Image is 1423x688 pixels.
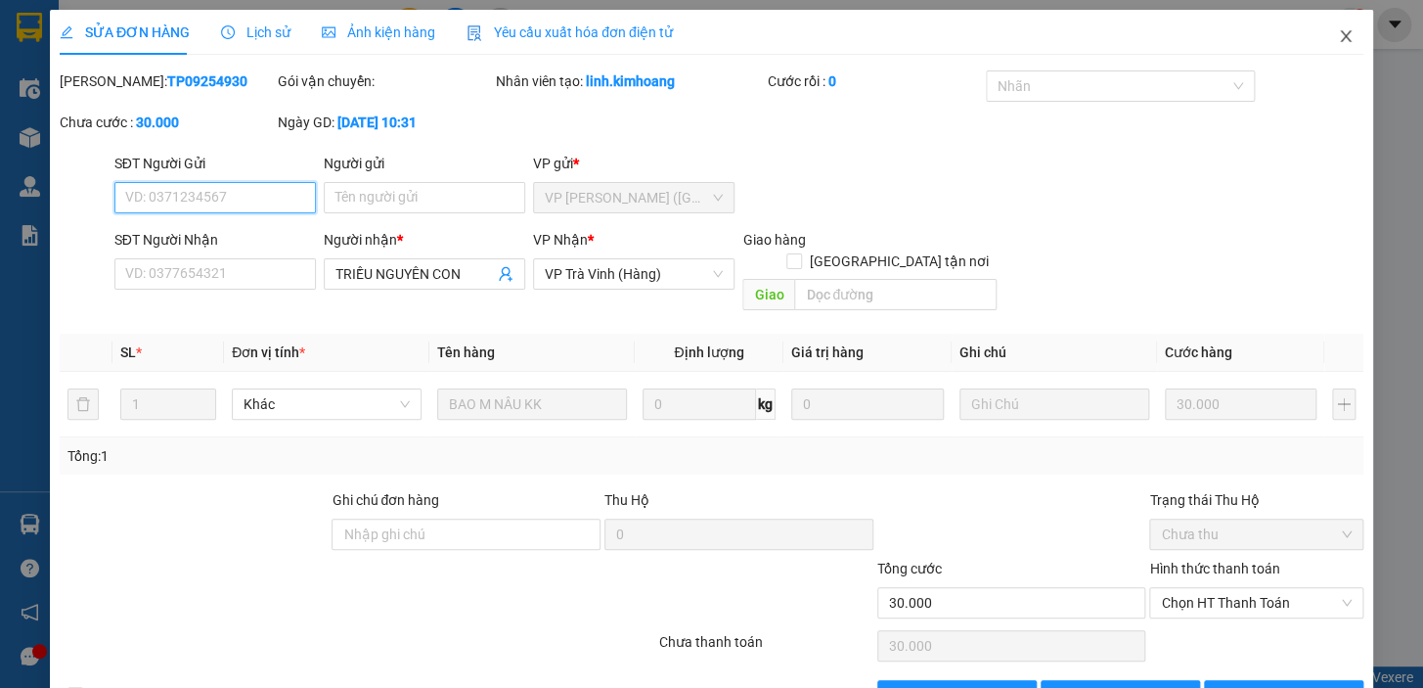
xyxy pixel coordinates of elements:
input: Ghi chú đơn hàng [332,519,600,550]
span: [GEOGRAPHIC_DATA] tận nơi [802,251,997,272]
p: NHẬN: [8,66,286,103]
span: Thu Hộ [604,492,649,508]
input: 0 [1165,389,1317,420]
div: SĐT Người Nhận [114,229,316,251]
span: VP Trần Phú (Hàng) [545,183,723,212]
button: Close [1318,10,1373,65]
span: Cước hàng [1165,344,1232,360]
span: Ảnh kiện hàng [322,24,435,40]
span: Yêu cầu xuất hóa đơn điện tử [467,24,673,40]
b: linh.kimhoang [586,73,675,89]
b: [DATE] 10:31 [337,115,417,130]
div: Nhân viên tạo: [496,70,765,92]
div: Ngày GD: [278,112,492,133]
div: Chưa thanh toán [657,631,875,665]
span: Giao [742,279,794,310]
label: Hình thức thanh toán [1149,561,1279,576]
span: Giá trị hàng [791,344,864,360]
div: Người nhận [324,229,525,251]
label: Ghi chú đơn hàng [332,492,439,508]
p: GỬI: [8,38,286,57]
div: SĐT Người Gửi [114,153,316,174]
div: Người gửi [324,153,525,174]
input: Dọc đường [794,279,997,310]
span: 0792232550 - [8,106,145,124]
b: TP09254930 [167,73,247,89]
div: Tổng: 1 [67,445,551,467]
span: picture [322,25,335,39]
div: VP gửi [533,153,734,174]
span: VP Trà Vinh (Hàng) [545,259,723,289]
span: CHẢY [105,106,145,124]
span: TRANG [223,38,275,57]
div: Chưa cước : [60,112,274,133]
strong: BIÊN NHẬN GỬI HÀNG [66,11,227,29]
span: VP [PERSON_NAME] ([GEOGRAPHIC_DATA]) [8,66,197,103]
b: 0 [828,73,836,89]
span: Đơn vị tính [232,344,305,360]
input: 0 [791,389,944,420]
div: Cước rồi : [768,70,982,92]
img: icon [467,25,482,41]
span: Tên hàng [437,344,495,360]
span: SL [120,344,136,360]
button: delete [67,389,99,420]
span: VP Nhận [533,232,588,248]
button: plus [1332,389,1356,420]
span: SỬA ĐƠN HÀNG [60,24,190,40]
span: Khác [244,390,410,419]
span: Lịch sử [221,24,290,40]
span: Tổng cước [877,561,942,576]
th: Ghi chú [952,334,1157,372]
b: 30.000 [136,115,179,130]
span: clock-circle [221,25,235,39]
div: [PERSON_NAME]: [60,70,274,92]
span: VP [GEOGRAPHIC_DATA] - [40,38,275,57]
span: Chưa thu [1161,520,1352,549]
span: Giao hàng [742,232,805,248]
span: Chọn HT Thanh Toán [1161,588,1352,618]
span: GIAO: [8,127,47,146]
input: VD: Bàn, Ghế [437,389,627,420]
input: Ghi Chú [959,389,1149,420]
div: Gói vận chuyển: [278,70,492,92]
span: close [1338,28,1354,44]
span: kg [756,389,776,420]
span: user-add [498,266,513,282]
span: edit [60,25,73,39]
div: Trạng thái Thu Hộ [1149,489,1363,511]
span: Định lượng [674,344,743,360]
